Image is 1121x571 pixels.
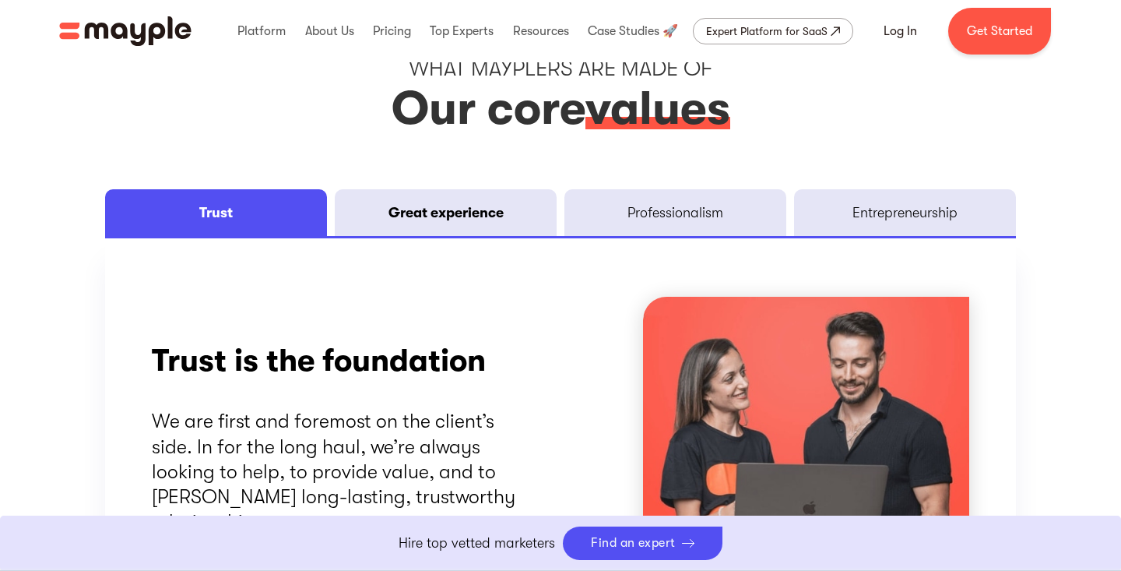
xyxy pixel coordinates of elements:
p: We are first and foremost on the client’s side. In for the long haul, we’re always looking to hel... [152,409,538,534]
div: Trust [199,203,233,222]
img: Mayple logo [59,16,192,46]
h2: Trust is the foundation [152,342,538,379]
a: home [59,16,192,46]
div: Top Experts [426,6,497,56]
div: About Us [301,6,358,56]
div: Pricing [369,6,415,56]
p: Hire top vetted marketers [399,533,555,554]
div: WHAT MAYPLERS ARE MADE OF [105,55,1016,83]
div: Find an expert [591,536,676,551]
a: Log In [865,12,936,50]
div: Expert Platform for SaaS [706,22,828,41]
div: Platform [234,6,290,56]
div: Resources [509,6,573,56]
iframe: Chat Widget [1043,496,1121,571]
div: Great experience [388,203,504,222]
a: Get Started [948,8,1051,55]
a: Expert Platform for SaaS [693,18,853,44]
div: Professionalism [627,203,723,222]
span: values [585,82,730,137]
div: Entrepreneurship [852,203,958,222]
h2: Our core [105,83,1016,135]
